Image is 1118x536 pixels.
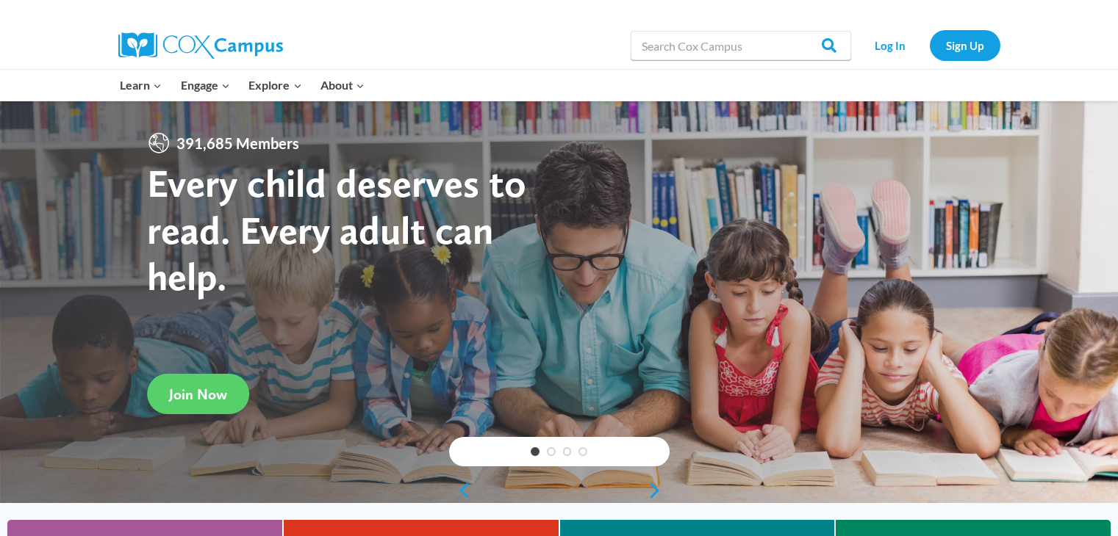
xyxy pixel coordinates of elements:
[631,31,851,60] input: Search Cox Campus
[169,385,227,403] span: Join Now
[563,447,572,456] a: 3
[449,476,670,505] div: content slider buttons
[648,482,670,499] a: next
[859,30,922,60] a: Log In
[320,76,365,95] span: About
[248,76,301,95] span: Explore
[147,374,249,414] a: Join Now
[930,30,1000,60] a: Sign Up
[547,447,556,456] a: 2
[578,447,587,456] a: 4
[449,482,471,499] a: previous
[147,159,526,300] strong: Every child deserves to read. Every adult can help.
[120,76,162,95] span: Learn
[859,30,1000,60] nav: Secondary Navigation
[531,447,540,456] a: 1
[181,76,230,95] span: Engage
[111,70,374,101] nav: Primary Navigation
[171,131,305,155] span: 391,685 Members
[118,32,283,59] img: Cox Campus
